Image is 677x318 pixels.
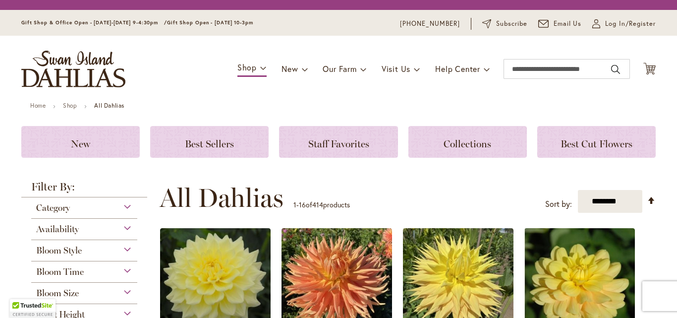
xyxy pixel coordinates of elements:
[605,19,656,29] span: Log In/Register
[299,200,306,209] span: 16
[21,182,147,197] strong: Filter By:
[36,288,79,299] span: Bloom Size
[554,19,582,29] span: Email Us
[150,126,269,158] a: Best Sellers
[21,51,125,87] a: store logo
[36,245,82,256] span: Bloom Style
[293,200,296,209] span: 1
[592,19,656,29] a: Log In/Register
[382,64,410,74] span: Visit Us
[237,62,257,72] span: Shop
[21,19,167,26] span: Gift Shop & Office Open - [DATE]-[DATE] 9-4:30pm /
[482,19,527,29] a: Subscribe
[400,19,460,29] a: [PHONE_NUMBER]
[167,19,253,26] span: Gift Shop Open - [DATE] 10-3pm
[282,64,298,74] span: New
[36,202,70,213] span: Category
[36,266,84,277] span: Bloom Time
[10,299,56,318] div: TrustedSite Certified
[444,138,491,150] span: Collections
[160,183,283,213] span: All Dahlias
[185,138,234,150] span: Best Sellers
[611,62,620,77] button: Search
[30,102,46,109] a: Home
[561,138,632,150] span: Best Cut Flowers
[323,64,356,74] span: Our Farm
[279,126,397,158] a: Staff Favorites
[36,224,79,235] span: Availability
[435,64,480,74] span: Help Center
[94,102,124,109] strong: All Dahlias
[71,138,90,150] span: New
[538,19,582,29] a: Email Us
[496,19,527,29] span: Subscribe
[21,126,140,158] a: New
[308,138,369,150] span: Staff Favorites
[312,200,323,209] span: 414
[545,195,572,213] label: Sort by:
[293,197,350,213] p: - of products
[63,102,77,109] a: Shop
[408,126,527,158] a: Collections
[537,126,656,158] a: Best Cut Flowers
